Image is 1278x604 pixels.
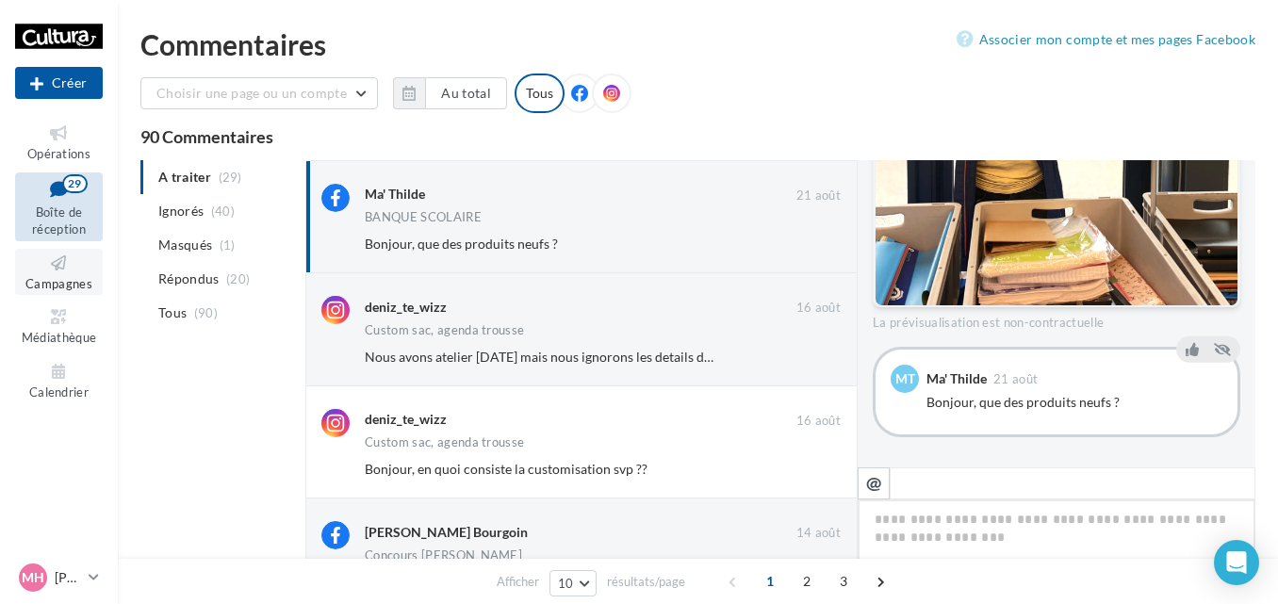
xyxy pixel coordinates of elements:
button: Créer [15,67,103,99]
span: (40) [211,204,235,219]
span: 14 août [796,525,841,542]
div: Bonjour, que des produits neufs ? [926,393,1222,412]
div: Open Intercom Messenger [1214,540,1259,585]
span: 1 [755,566,785,596]
span: (20) [226,271,250,286]
div: La prévisualisation est non-contractuelle [873,307,1240,332]
button: Au total [393,77,507,109]
div: Custom sac, agenda trousse [365,324,524,336]
div: Nouvelle campagne [15,67,103,99]
span: Opérations [27,146,90,161]
button: Choisir une page ou un compte [140,77,378,109]
button: @ [858,467,890,499]
span: (90) [194,305,218,320]
div: 90 Commentaires [140,128,1255,145]
div: Concours [PERSON_NAME] [365,549,522,562]
div: BANQUE SCOLAIRE [365,211,482,223]
span: Médiathèque [22,330,97,345]
span: Masqués [158,236,212,254]
span: MT [895,369,915,388]
span: 21 août [993,373,1038,385]
a: Associer mon compte et mes pages Facebook [957,28,1255,51]
span: Calendrier [29,384,89,400]
span: Afficher [497,573,539,591]
a: Calendrier [15,357,103,403]
span: 10 [558,576,574,591]
span: Nous avons atelier [DATE] mais nous ignorons les details de l'atelier. [365,349,760,365]
span: Choisir une page ou un compte [156,85,347,101]
span: 3 [828,566,859,596]
a: Médiathèque [15,302,103,349]
i: @ [866,474,882,491]
span: Bonjour, que des produits neufs ? [365,236,558,252]
button: Au total [425,77,507,109]
span: 21 août [796,188,841,204]
div: [PERSON_NAME] Bourgoin [365,523,528,542]
span: (1) [220,237,236,253]
a: MH [PERSON_NAME] [15,560,103,596]
div: Custom sac, agenda trousse [365,436,524,449]
div: deniz_te_wizz [365,298,447,317]
span: résultats/page [607,573,685,591]
span: 16 août [796,300,841,317]
div: Tous [515,73,565,113]
a: Boîte de réception29 [15,172,103,241]
span: 2 [792,566,822,596]
div: Ma' Thilde [365,185,425,204]
div: deniz_te_wizz [365,410,447,429]
span: Ignorés [158,202,204,220]
span: Répondus [158,269,220,288]
span: Campagnes [25,276,92,291]
a: Campagnes [15,249,103,295]
span: Tous [158,303,187,322]
div: 29 [62,174,88,193]
button: 10 [549,570,598,596]
span: MH [22,568,44,587]
a: Opérations [15,119,103,165]
div: Ma' Thilde [926,372,987,385]
span: Bonjour, en quoi consiste la customisation svp ?? [365,461,647,477]
div: Commentaires [140,30,1255,58]
span: Boîte de réception [32,204,86,237]
span: 16 août [796,413,841,430]
p: [PERSON_NAME] [55,568,81,587]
